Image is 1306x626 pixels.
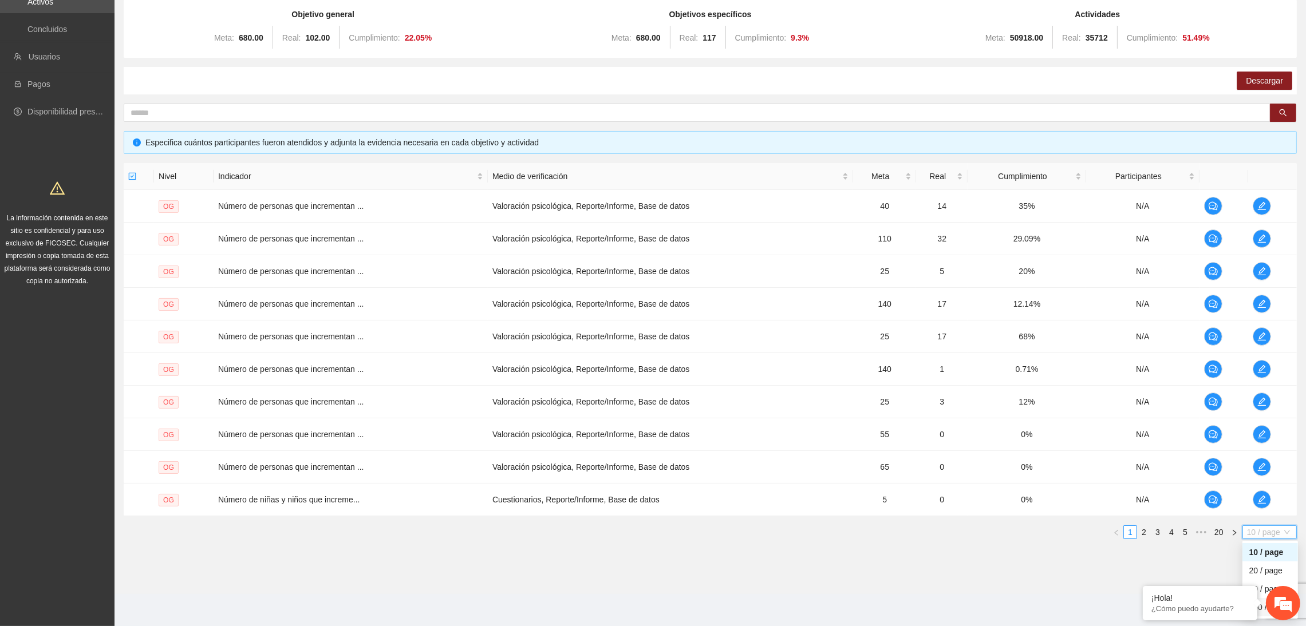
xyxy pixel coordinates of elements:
span: 10 / page [1247,526,1292,538]
span: Número de personas que incrementan ... [218,397,364,406]
td: 5 [916,255,968,288]
span: Número de personas que incrementan ... [218,364,364,374]
strong: 22.05 % [405,33,432,42]
span: Meta: [611,33,632,42]
td: Valoración psicológica, Reporte/Informe, Base de datos [488,386,853,418]
span: Número de niñas y niños que increme... [218,495,360,504]
button: comment [1204,262,1222,280]
span: OG [159,461,179,474]
th: Participantes [1086,163,1200,190]
span: edit [1253,364,1271,374]
button: edit [1253,229,1271,248]
strong: Actividades [1075,10,1120,19]
a: 5 [1179,526,1191,538]
a: 4 [1165,526,1178,538]
li: Previous Page [1110,525,1123,539]
button: edit [1253,425,1271,443]
textarea: Escriba su mensaje y pulse “Intro” [6,312,218,352]
span: Participantes [1091,170,1186,183]
td: Valoración psicológica, Reporte/Informe, Base de datos [488,451,853,484]
span: Medio de verificación [492,170,840,183]
a: 20 [1211,526,1227,538]
button: edit [1253,327,1271,346]
span: Real [921,170,954,183]
td: 17 [916,320,968,353]
td: 0% [968,484,1086,516]
td: N/A [1086,418,1200,451]
span: edit [1253,462,1271,472]
td: Valoración psicológica, Reporte/Informe, Base de datos [488,288,853,320]
span: edit [1253,267,1271,276]
li: Next 5 Pages [1192,525,1210,539]
td: 12.14% [968,288,1086,320]
strong: 117 [703,33,716,42]
td: 0% [968,451,1086,484]
span: info-circle [133,138,141,146]
td: 12% [968,386,1086,418]
td: 0 [916,451,968,484]
td: N/A [1086,451,1200,484]
span: edit [1253,430,1271,439]
span: Cumplimiento: [349,33,400,42]
span: edit [1253,234,1271,243]
td: 0% [968,418,1086,451]
button: search [1270,104,1296,122]
strong: 51.49 % [1182,33,1210,42]
div: 50 / page [1242,580,1298,598]
span: Número de personas que incrementan ... [218,462,364,472]
div: 10 / page [1249,546,1291,558]
td: 55 [853,418,916,451]
span: edit [1253,495,1271,504]
td: N/A [1086,288,1200,320]
th: Medio de verificación [488,163,853,190]
td: 68% [968,320,1086,353]
td: N/A [1086,484,1200,516]
button: right [1228,525,1241,539]
td: 140 [853,288,916,320]
span: Número de personas que incrementan ... [218,201,364,211]
td: 5 [853,484,916,516]
span: La información contenida en este sitio es confidencial y para uso exclusivo de FICOSEC. Cualquier... [5,214,111,285]
span: edit [1253,299,1271,308]
td: Valoración psicológica, Reporte/Informe, Base de datos [488,418,853,451]
td: 0.71% [968,353,1086,386]
span: OG [159,396,179,409]
li: 20 [1210,525,1228,539]
button: edit [1253,458,1271,476]
th: Real [916,163,968,190]
button: comment [1204,197,1222,215]
button: comment [1204,295,1222,313]
span: Número de personas que incrementan ... [218,234,364,243]
td: 1 [916,353,968,386]
span: OG [159,494,179,506]
span: search [1279,109,1287,118]
strong: 102.00 [306,33,330,42]
td: 0 [916,418,968,451]
span: Cumplimiento [972,170,1072,183]
div: Chatee con nosotros ahora [60,58,192,73]
td: 25 [853,255,916,288]
div: ¡Hola! [1151,593,1249,603]
td: N/A [1086,320,1200,353]
button: comment [1204,327,1222,346]
button: comment [1204,229,1222,248]
span: Real: [680,33,699,42]
div: 50 / page [1249,583,1291,595]
span: Real: [282,33,301,42]
button: edit [1253,295,1271,313]
span: Meta: [214,33,234,42]
span: Descargar [1246,74,1283,87]
button: comment [1204,393,1222,411]
li: 2 [1137,525,1151,539]
span: check-square [128,172,136,180]
th: Indicador [214,163,488,190]
a: 3 [1151,526,1164,538]
span: Cumplimiento: [735,33,786,42]
td: 17 [916,288,968,320]
span: Cumplimiento: [1127,33,1178,42]
td: 25 [853,386,916,418]
div: 20 / page [1249,564,1291,577]
strong: 50918.00 [1010,33,1043,42]
td: 35% [968,190,1086,223]
span: Número de personas que incrementan ... [218,267,364,276]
